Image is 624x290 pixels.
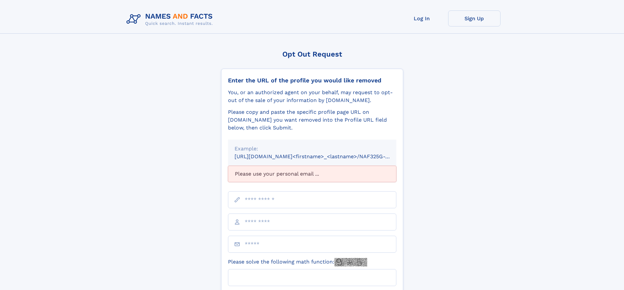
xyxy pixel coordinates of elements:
small: [URL][DOMAIN_NAME]<firstname>_<lastname>/NAF325G-xxxxxxxx [235,153,409,160]
div: Enter the URL of the profile you would like removed [228,77,396,84]
div: Opt Out Request [221,50,403,58]
div: Please use your personal email ... [228,166,396,182]
a: Sign Up [448,10,501,26]
div: Please copy and paste the specific profile page URL on [DOMAIN_NAME] you want removed into the Pr... [228,108,396,132]
div: Example: [235,145,390,153]
a: Log In [396,10,448,26]
div: You, or an authorized agent on your behalf, may request to opt-out of the sale of your informatio... [228,89,396,104]
label: Please solve the following math function: [228,258,367,266]
img: Logo Names and Facts [124,10,218,28]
